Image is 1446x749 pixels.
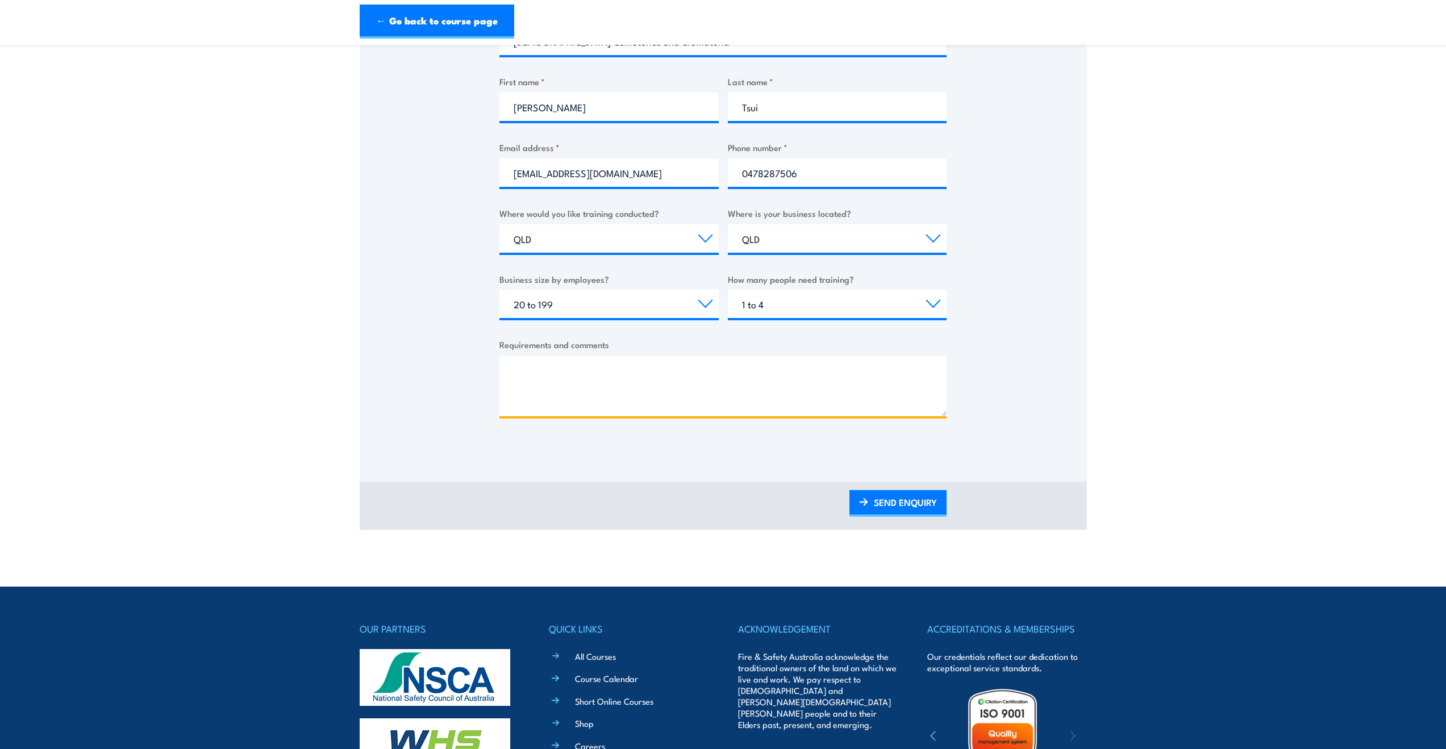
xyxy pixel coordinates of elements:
a: ← Go back to course page [360,5,514,39]
a: All Courses [575,650,616,662]
h4: ACCREDITATIONS & MEMBERSHIPS [927,621,1086,637]
a: Short Online Courses [575,695,653,707]
label: First name [499,75,719,88]
label: Last name [728,75,947,88]
label: How many people need training? [728,273,947,286]
label: Phone number [728,141,947,154]
h4: QUICK LINKS [549,621,708,637]
label: Where is your business located? [728,207,947,220]
h4: OUR PARTNERS [360,621,519,637]
p: Fire & Safety Australia acknowledge the traditional owners of the land on which we live and work.... [738,651,897,730]
a: Shop [575,717,594,729]
p: Our credentials reflect our dedication to exceptional service standards. [927,651,1086,673]
label: Requirements and comments [499,338,947,351]
a: Course Calendar [575,672,638,684]
h4: ACKNOWLEDGEMENT [738,621,897,637]
label: Email address [499,141,719,154]
label: Where would you like training conducted? [499,207,719,220]
img: nsca-logo-footer [360,649,510,706]
a: SEND ENQUIRY [849,490,947,517]
label: Business size by employees? [499,273,719,286]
